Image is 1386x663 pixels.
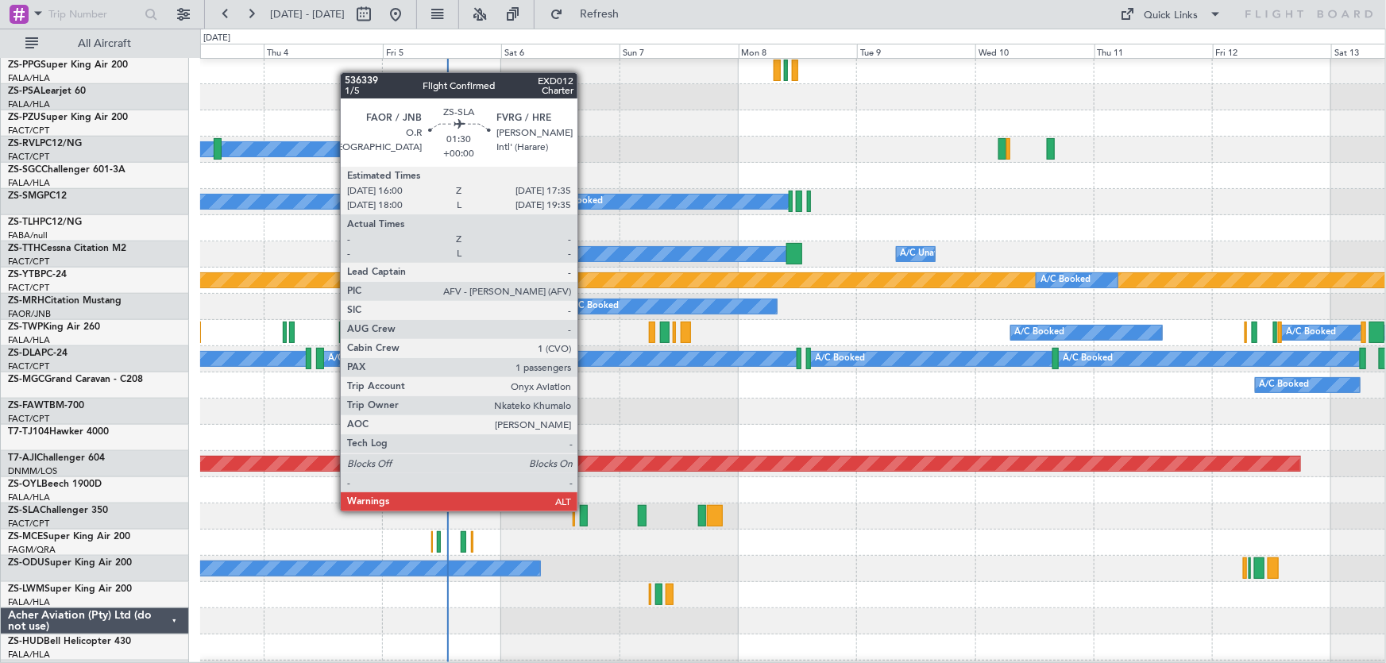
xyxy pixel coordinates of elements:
[620,44,738,58] div: Sun 7
[8,584,132,594] a: ZS-LWMSuper King Air 200
[8,218,40,227] span: ZS-TLH
[8,349,68,358] a: ZS-DLAPC-24
[444,242,494,266] div: A/C Booked
[8,87,86,96] a: ZS-PSALearjet 60
[8,72,50,84] a: FALA/HLA
[8,506,40,515] span: ZS-SLA
[739,44,857,58] div: Mon 8
[8,218,82,227] a: ZS-TLHPC12/NG
[8,413,49,425] a: FACT/CPT
[8,544,56,556] a: FAGM/QRA
[383,44,501,58] div: Fri 5
[901,242,967,266] div: A/C Unavailable
[8,637,44,646] span: ZS-HUD
[8,191,67,201] a: ZS-SMGPC12
[8,151,49,163] a: FACT/CPT
[8,191,44,201] span: ZS-SMG
[8,465,57,477] a: DNMM/LOS
[8,427,49,437] span: T7-TJ104
[1260,373,1310,397] div: A/C Booked
[8,558,132,568] a: ZS-ODUSuper King Air 200
[8,113,128,122] a: ZS-PZUSuper King Air 200
[264,44,382,58] div: Thu 4
[8,401,44,411] span: ZS-FAW
[8,308,51,320] a: FAOR/JNB
[8,165,41,175] span: ZS-SGC
[553,190,603,214] div: A/C Booked
[1145,8,1199,24] div: Quick Links
[8,256,49,268] a: FACT/CPT
[8,401,84,411] a: ZS-FAWTBM-700
[203,32,230,45] div: [DATE]
[857,44,975,58] div: Tue 9
[8,637,131,646] a: ZS-HUDBell Helicopter 430
[8,334,50,346] a: FALA/HLA
[8,113,41,122] span: ZS-PZU
[8,60,128,70] a: ZS-PPGSuper King Air 200
[8,375,44,384] span: ZS-MGC
[8,98,50,110] a: FALA/HLA
[815,347,865,371] div: A/C Booked
[501,44,620,58] div: Sat 6
[8,558,44,568] span: ZS-ODU
[8,453,37,463] span: T7-AJI
[1015,321,1065,345] div: A/C Booked
[8,360,49,372] a: FACT/CPT
[8,532,43,542] span: ZS-MCE
[8,282,49,294] a: FACT/CPT
[542,2,638,27] button: Refresh
[8,453,105,463] a: T7-AJIChallenger 604
[1040,268,1091,292] div: A/C Booked
[975,44,1094,58] div: Wed 10
[8,244,126,253] a: ZS-TTHCessna Citation M2
[8,480,102,489] a: ZS-OYLBeech 1900D
[8,322,100,332] a: ZS-TWPKing Air 260
[8,270,67,279] a: ZS-YTBPC-24
[328,347,378,371] div: A/C Booked
[8,244,41,253] span: ZS-TTH
[566,9,633,20] span: Refresh
[8,87,41,96] span: ZS-PSA
[17,31,172,56] button: All Aircraft
[8,349,41,358] span: ZS-DLA
[8,296,122,306] a: ZS-MRHCitation Mustang
[8,506,108,515] a: ZS-SLAChallenger 350
[8,518,49,530] a: FACT/CPT
[8,296,44,306] span: ZS-MRH
[8,596,50,608] a: FALA/HLA
[8,139,40,148] span: ZS-RVL
[8,375,143,384] a: ZS-MGCGrand Caravan - C208
[145,44,264,58] div: Wed 3
[270,7,345,21] span: [DATE] - [DATE]
[1095,44,1213,58] div: Thu 11
[8,60,41,70] span: ZS-PPG
[8,584,44,594] span: ZS-LWM
[569,295,619,318] div: A/C Booked
[8,125,49,137] a: FACT/CPT
[8,322,43,332] span: ZS-TWP
[8,165,125,175] a: ZS-SGCChallenger 601-3A
[41,38,168,49] span: All Aircraft
[8,270,41,279] span: ZS-YTB
[8,177,50,189] a: FALA/HLA
[48,2,140,26] input: Trip Number
[8,139,82,148] a: ZS-RVLPC12/NG
[8,480,41,489] span: ZS-OYL
[8,649,50,661] a: FALA/HLA
[8,229,48,241] a: FABA/null
[1286,321,1336,345] div: A/C Booked
[1063,347,1113,371] div: A/C Booked
[1113,2,1230,27] button: Quick Links
[1213,44,1331,58] div: Fri 12
[8,532,130,542] a: ZS-MCESuper King Air 200
[8,427,109,437] a: T7-TJ104Hawker 4000
[8,491,50,503] a: FALA/HLA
